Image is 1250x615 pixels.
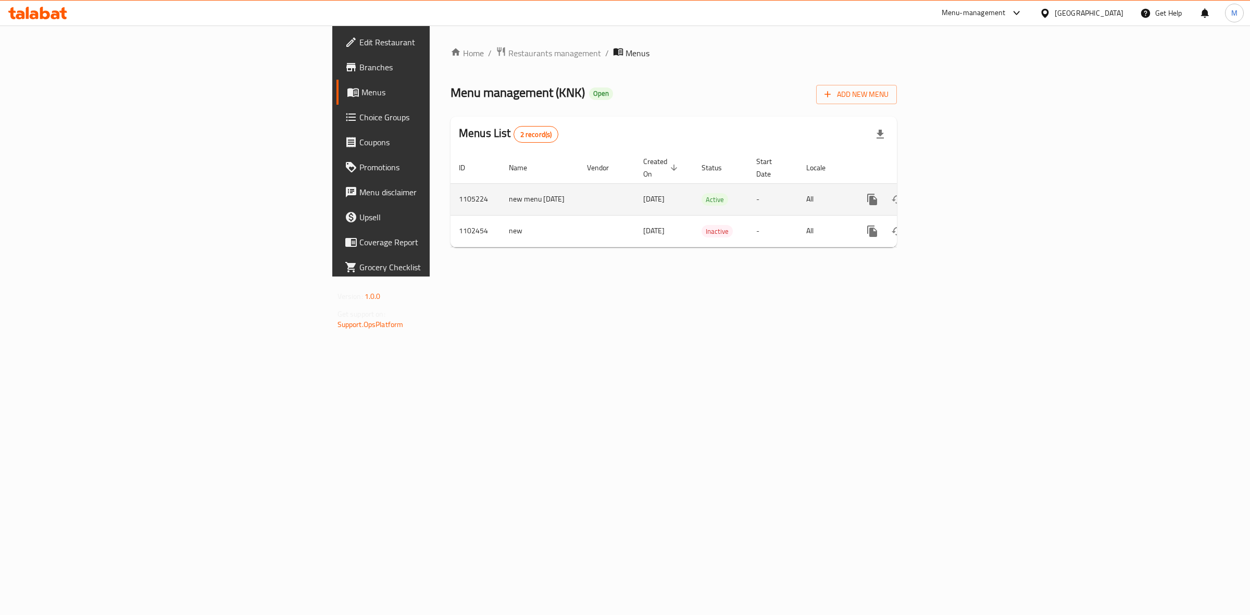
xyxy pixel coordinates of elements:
div: Menu-management [942,7,1006,19]
th: Actions [852,152,968,184]
span: Promotions [359,161,533,173]
span: Menus [626,47,649,59]
span: Status [702,161,735,174]
span: Edit Restaurant [359,36,533,48]
span: Inactive [702,225,733,237]
span: Upsell [359,211,533,223]
a: Menu disclaimer [336,180,541,205]
div: [GEOGRAPHIC_DATA] [1055,7,1123,19]
nav: breadcrumb [451,46,897,60]
span: Start Date [756,155,785,180]
button: Change Status [885,219,910,244]
li: / [605,47,609,59]
span: Grocery Checklist [359,261,533,273]
a: Branches [336,55,541,80]
span: ID [459,161,479,174]
td: - [748,183,798,215]
span: Branches [359,61,533,73]
button: more [860,219,885,244]
td: All [798,215,852,247]
a: Upsell [336,205,541,230]
span: [DATE] [643,224,665,237]
span: Name [509,161,541,174]
span: Active [702,194,728,206]
span: Get support on: [337,307,385,321]
div: Inactive [702,225,733,237]
span: Coupons [359,136,533,148]
span: Restaurants management [508,47,601,59]
span: Menus [361,86,533,98]
span: Open [589,89,613,98]
a: Restaurants management [496,46,601,60]
span: 2 record(s) [514,130,558,140]
table: enhanced table [451,152,968,247]
div: Export file [868,122,893,147]
span: Vendor [587,161,622,174]
button: Add New Menu [816,85,897,104]
button: more [860,187,885,212]
span: Coverage Report [359,236,533,248]
span: Created On [643,155,681,180]
a: Choice Groups [336,105,541,130]
span: [DATE] [643,192,665,206]
button: Change Status [885,187,910,212]
a: Grocery Checklist [336,255,541,280]
span: 1.0.0 [365,290,381,303]
a: Menus [336,80,541,105]
span: M [1231,7,1237,19]
span: Version: [337,290,363,303]
span: Menu disclaimer [359,186,533,198]
a: Support.OpsPlatform [337,318,404,331]
span: Locale [806,161,839,174]
a: Coverage Report [336,230,541,255]
a: Coupons [336,130,541,155]
div: Active [702,193,728,206]
div: Total records count [514,126,559,143]
a: Promotions [336,155,541,180]
td: All [798,183,852,215]
a: Edit Restaurant [336,30,541,55]
h2: Menus List [459,125,558,143]
span: Choice Groups [359,111,533,123]
span: Add New Menu [824,88,889,101]
div: Open [589,87,613,100]
td: - [748,215,798,247]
